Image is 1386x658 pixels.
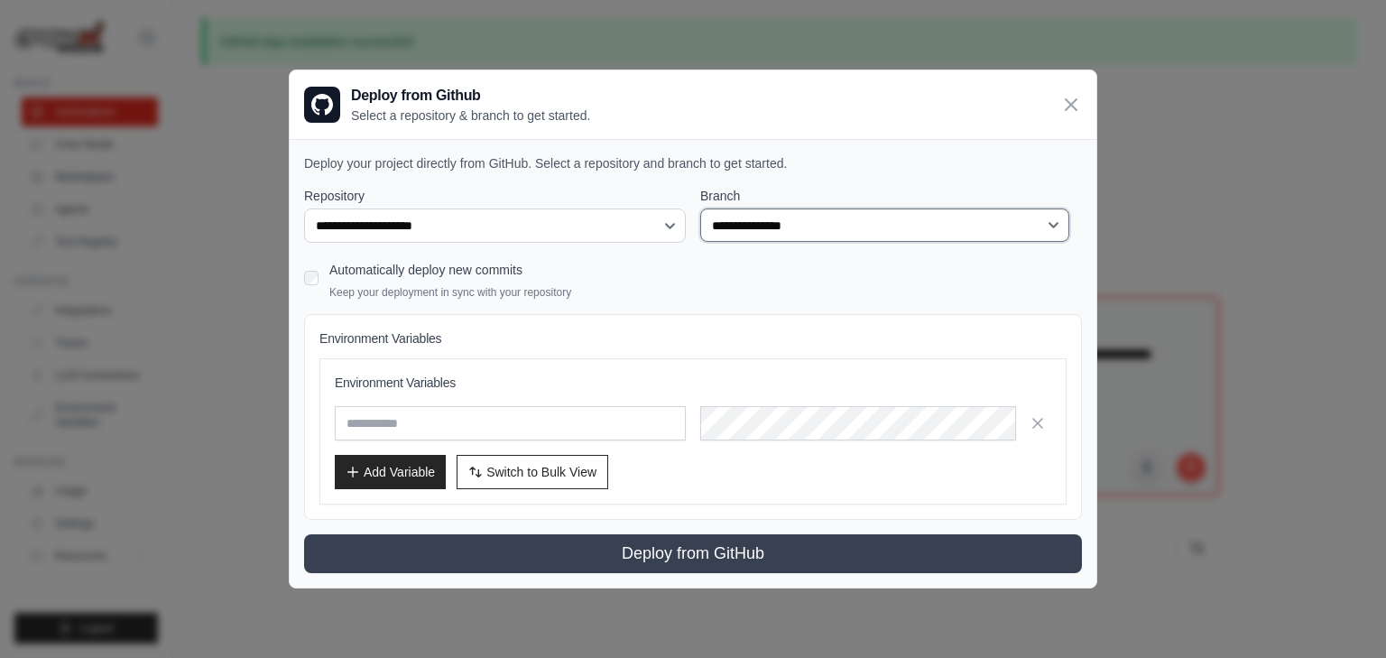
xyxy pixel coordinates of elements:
iframe: Chat Widget [1296,571,1386,658]
h3: Environment Variables [335,374,1051,392]
button: Add Variable [335,455,446,489]
p: Deploy your project directly from GitHub. Select a repository and branch to get started. [304,154,1082,172]
p: Select a repository & branch to get started. [351,107,590,125]
h4: Environment Variables [319,329,1067,348]
label: Branch [700,187,1082,205]
label: Automatically deploy new commits [329,263,522,277]
button: Switch to Bulk View [457,455,608,489]
label: Repository [304,187,686,205]
span: Switch to Bulk View [486,463,596,481]
h3: Deploy from Github [351,85,590,107]
p: Keep your deployment in sync with your repository [329,285,571,300]
button: Deploy from GitHub [304,534,1082,573]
